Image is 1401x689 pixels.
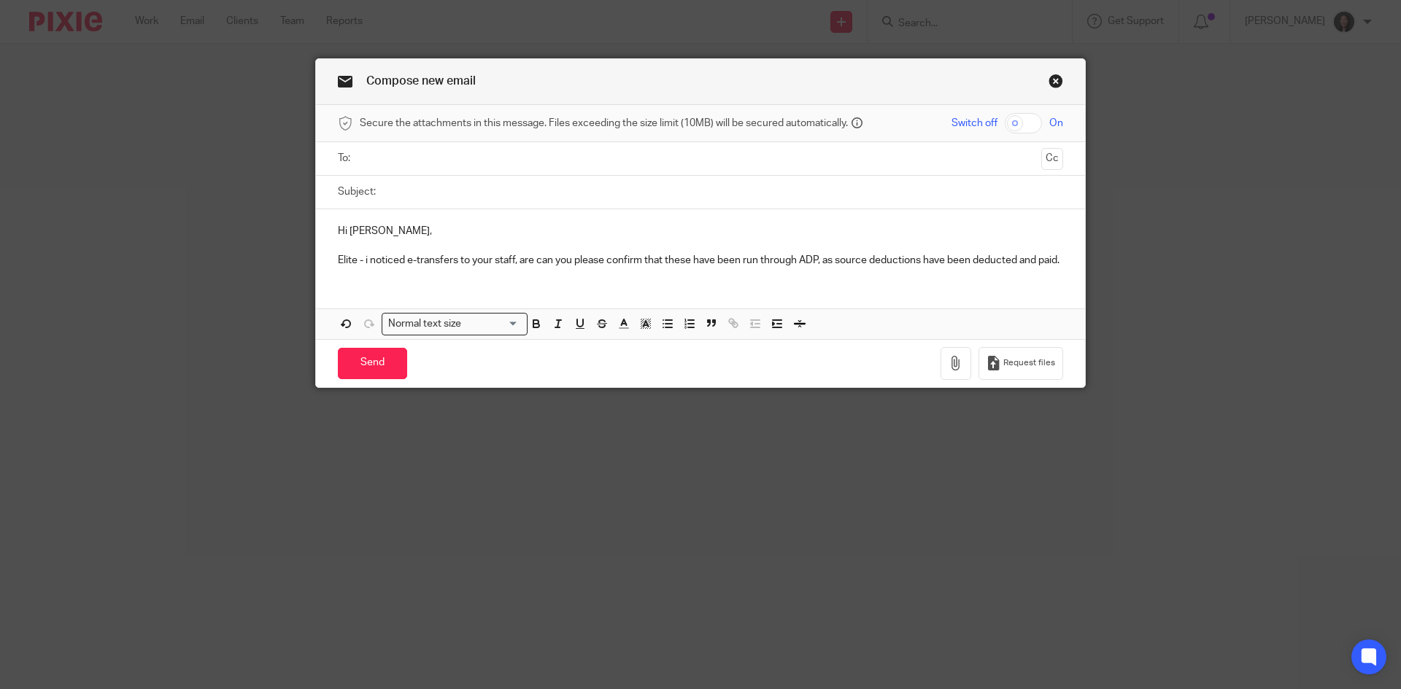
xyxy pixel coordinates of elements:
p: Hi [PERSON_NAME], [338,224,1063,238]
input: Search for option [466,316,519,332]
span: Request files [1003,357,1055,369]
label: Subject: [338,184,376,199]
span: Normal text size [385,316,465,332]
span: Switch off [952,116,997,131]
button: Cc [1041,148,1063,170]
label: To: [338,151,354,166]
p: Elite - i noticed e-transfers to your staff, are can you please confirm that these have been run ... [338,253,1063,268]
button: Request files [979,347,1063,380]
a: Close this dialog window [1049,74,1063,93]
span: Secure the attachments in this message. Files exceeding the size limit (10MB) will be secured aut... [360,116,848,131]
div: Search for option [382,313,528,335]
span: Compose new email [366,75,476,87]
span: On [1049,116,1063,131]
input: Send [338,348,407,379]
